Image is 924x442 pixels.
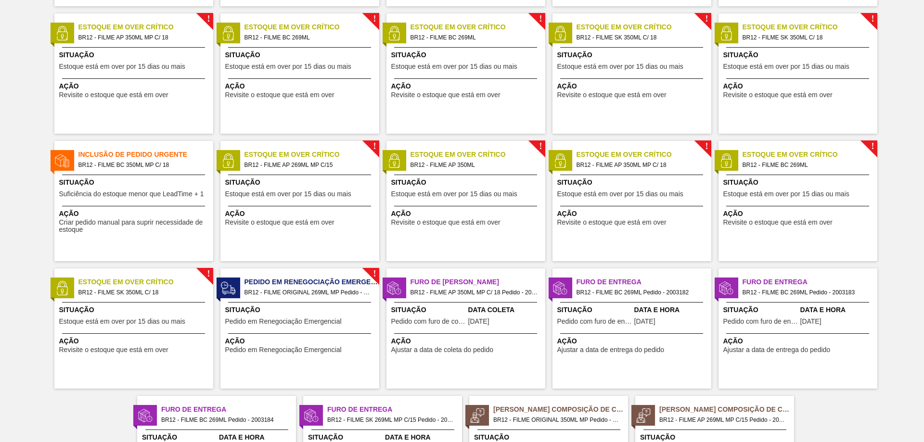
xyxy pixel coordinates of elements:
span: 11/09/2025 [468,318,489,325]
span: BR12 - FILME SK 350ML C/ 18 [577,32,704,43]
span: Estoque em Over Crítico [78,277,213,287]
img: status [553,153,567,168]
span: Revisite o estoque que está em over [59,91,168,99]
span: Pedido em Renegociação Emergencial [225,346,342,354]
span: BR12 - FILME SK 350ML C/ 18 [743,32,870,43]
span: Estoque em Over Crítico [577,150,711,160]
span: ! [871,143,874,150]
span: ! [705,15,708,23]
span: Pedido com furo de entrega [723,318,798,325]
span: Inclusão de Pedido Urgente [78,150,213,160]
span: Estoque em Over Crítico [743,22,877,32]
span: Revisite o estoque que está em over [391,91,500,99]
span: Estoque está em over por 15 dias ou mais [225,190,351,198]
span: Situação [59,305,211,315]
span: Ação [225,81,377,91]
img: status [387,153,401,168]
img: status [221,153,235,168]
span: Revisite o estoque que está em over [59,346,168,354]
img: status [55,26,69,40]
img: status [221,281,235,295]
span: Estoque está em over por 15 dias ou mais [723,63,849,70]
span: BR12 - FILME AP 350ML MP C/ 18 [577,160,704,170]
span: Estoque está em over por 15 dias ou mais [225,63,351,70]
span: Estoque em Over Crítico [411,22,545,32]
span: Pedido Aguardando Composição de Carga [659,404,794,415]
span: Ação [723,209,875,219]
span: Situação [557,305,632,315]
img: status [636,408,651,423]
span: Revisite o estoque que está em over [391,219,500,226]
span: Ação [225,336,377,346]
span: BR12 - FILME SK 350ML C/ 18 [78,287,205,298]
span: BR12 - FILME BC 269ML [244,32,372,43]
span: Pedido Aguardando Composição de Carga [493,404,628,415]
span: Furo de Entrega [161,404,296,415]
img: status [470,408,485,423]
img: status [719,26,733,40]
span: 11/09/2025, [634,318,655,325]
span: Situação [59,177,211,188]
span: BR12 - FILME AP 350ML [411,160,538,170]
span: Situação [391,305,466,315]
img: status [221,26,235,40]
span: ! [539,15,542,23]
span: Situação [59,50,211,60]
span: Ação [225,209,377,219]
span: BR12 - FILME BC 269ML Pedido - 2003184 [161,415,288,425]
span: Ajustar a data de entrega do pedido [557,346,665,354]
span: Ação [59,209,211,219]
span: Pedido em Renegociação Emergencial [244,277,379,287]
span: Data e Hora [800,305,875,315]
img: status [719,153,733,168]
span: BR12 - FILME AP 350ML MP C/ 18 Pedido - 2028402 [411,287,538,298]
span: Ação [723,336,875,346]
span: BR12 - FILME AP 269ML MP C/15 Pedido - 2029107 [659,415,786,425]
span: Revisite o estoque que está em over [723,91,833,99]
span: Revisite o estoque que está em over [557,91,667,99]
span: Estoque em Over Crítico [743,150,877,160]
span: Estoque está em over por 15 dias ou mais [391,63,517,70]
span: Ação [391,81,543,91]
span: Ação [557,81,709,91]
span: ! [871,15,874,23]
span: Situação [557,50,709,60]
span: Data Coleta [468,305,543,315]
span: BR12 - FILME ORIGINAL 350ML MP Pedido - 2025638 [493,415,620,425]
img: status [304,408,319,423]
span: Suficiência do estoque menor que LeadTime + 1 [59,190,204,198]
span: BR12 - FILME SK 269ML MP C/15 Pedido - 2011990 [327,415,454,425]
span: Estoque em Over Crítico [577,22,711,32]
span: Revisite o estoque que está em over [225,91,334,99]
span: Situação [391,50,543,60]
span: Estoque em Over Crítico [244,22,379,32]
span: ! [373,270,376,278]
img: status [719,281,733,295]
span: Revisite o estoque que está em over [723,219,833,226]
span: ! [207,15,210,23]
img: status [387,26,401,40]
img: status [55,281,69,295]
span: 11/09/2025, [800,318,821,325]
span: Estoque está em over por 15 dias ou mais [723,190,849,198]
span: Pedido com furo de entrega [557,318,632,325]
span: Ação [557,336,709,346]
span: Furo de Entrega [327,404,462,415]
span: Ação [391,209,543,219]
span: Pedido com furo de coleta [391,318,466,325]
span: Situação [723,177,875,188]
span: Furo de Coleta [411,277,545,287]
span: BR12 - FILME BC 269ML Pedido - 2003183 [743,287,870,298]
span: Situação [225,305,377,315]
span: BR12 - FILME ORIGINAL 269ML MP Pedido - 2000829 [244,287,372,298]
span: Furo de Entrega [577,277,711,287]
span: Estoque está em over por 15 dias ou mais [557,63,683,70]
span: ! [373,143,376,150]
img: status [553,26,567,40]
span: Ação [59,336,211,346]
span: Revisite o estoque que está em over [225,219,334,226]
span: Situação [557,177,709,188]
span: Situação [225,177,377,188]
span: ! [207,270,210,278]
span: Ajustar a data de coleta do pedido [391,346,494,354]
